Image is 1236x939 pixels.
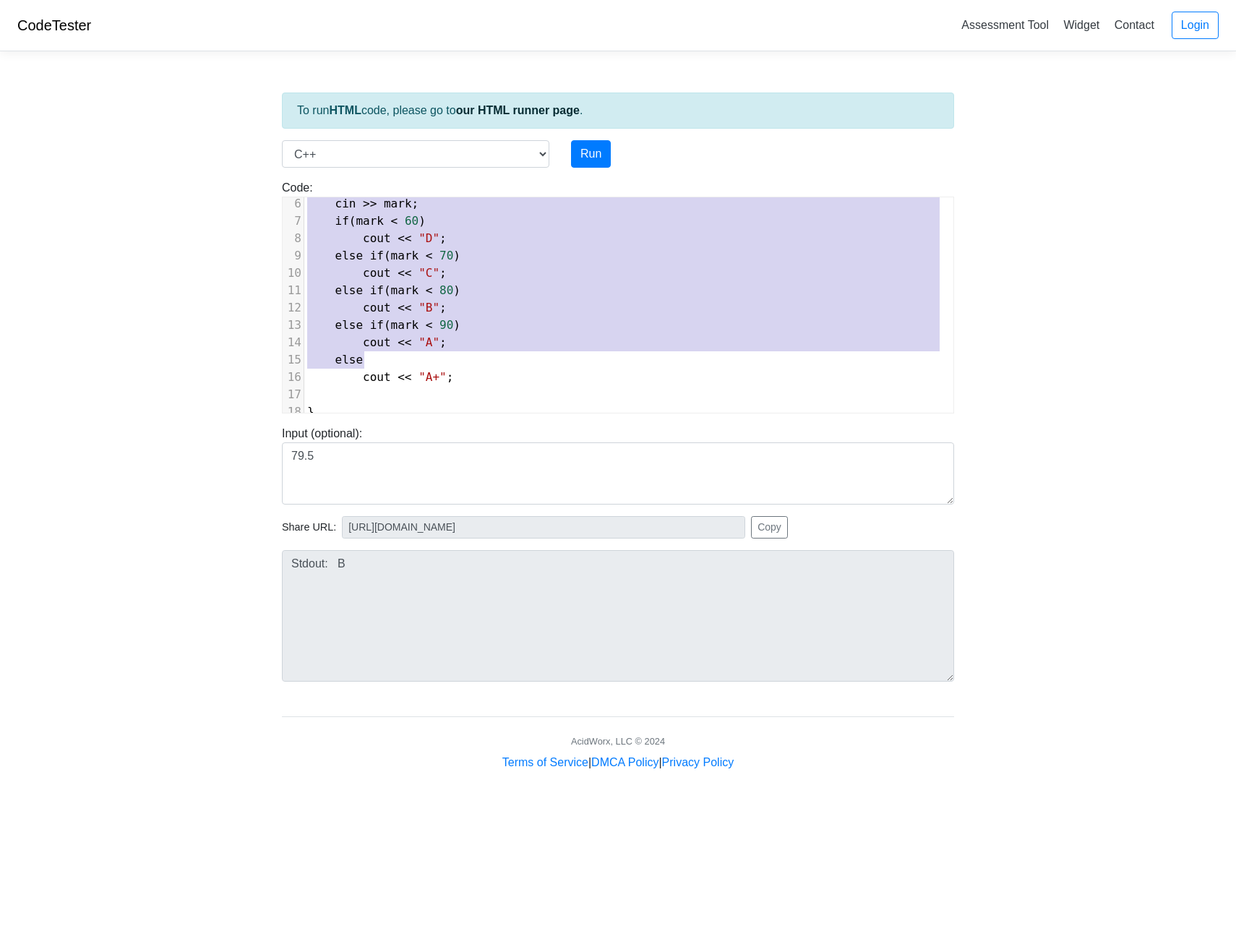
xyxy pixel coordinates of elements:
[370,249,384,262] span: if
[335,249,364,262] span: else
[307,405,314,419] span: }
[282,93,954,129] div: To run code, please go to .
[502,756,588,768] a: Terms of Service
[283,195,304,213] div: 6
[398,301,411,314] span: <<
[356,214,384,228] span: mark
[307,231,447,245] span: ;
[335,283,364,297] span: else
[419,301,439,314] span: "B"
[335,353,364,366] span: else
[391,249,419,262] span: mark
[956,13,1055,37] a: Assessment Tool
[363,231,391,245] span: cout
[283,317,304,334] div: 13
[283,334,304,351] div: 14
[398,231,411,245] span: <<
[283,299,304,317] div: 12
[662,756,734,768] a: Privacy Policy
[419,231,439,245] span: "D"
[363,266,391,280] span: cout
[282,520,336,536] span: Share URL:
[384,197,412,210] span: mark
[283,230,304,247] div: 8
[571,734,665,748] div: AcidWorx, LLC © 2024
[283,403,304,421] div: 18
[307,370,453,384] span: ;
[307,249,460,262] span: ( )
[391,283,419,297] span: mark
[335,197,356,210] span: cin
[419,370,447,384] span: "A+"
[307,335,447,349] span: ;
[363,197,377,210] span: >>
[456,104,580,116] a: our HTML runner page
[307,197,419,210] span: ;
[370,318,384,332] span: if
[426,249,433,262] span: <
[329,104,361,116] strong: HTML
[571,140,611,168] button: Run
[1172,12,1219,39] a: Login
[370,283,384,297] span: if
[363,335,391,349] span: cout
[751,516,788,539] button: Copy
[439,249,453,262] span: 70
[271,425,965,505] div: Input (optional):
[307,283,460,297] span: ( )
[283,282,304,299] div: 11
[307,214,426,228] span: ( )
[439,283,453,297] span: 80
[283,386,304,403] div: 17
[502,754,734,771] div: | |
[363,370,391,384] span: cout
[271,179,965,413] div: Code:
[426,318,433,332] span: <
[283,265,304,282] div: 10
[307,266,447,280] span: ;
[398,370,411,384] span: <<
[419,335,439,349] span: "A"
[591,756,658,768] a: DMCA Policy
[398,335,411,349] span: <<
[363,301,391,314] span: cout
[17,17,91,33] a: CodeTester
[342,516,745,539] input: No share available yet
[398,266,411,280] span: <<
[335,214,349,228] span: if
[419,266,439,280] span: "C"
[283,369,304,386] div: 16
[1109,13,1160,37] a: Contact
[391,214,398,228] span: <
[283,351,304,369] div: 15
[439,318,453,332] span: 90
[426,283,433,297] span: <
[335,318,364,332] span: else
[283,247,304,265] div: 9
[391,318,419,332] span: mark
[307,318,460,332] span: ( )
[1057,13,1105,37] a: Widget
[283,213,304,230] div: 7
[307,301,447,314] span: ;
[405,214,419,228] span: 60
